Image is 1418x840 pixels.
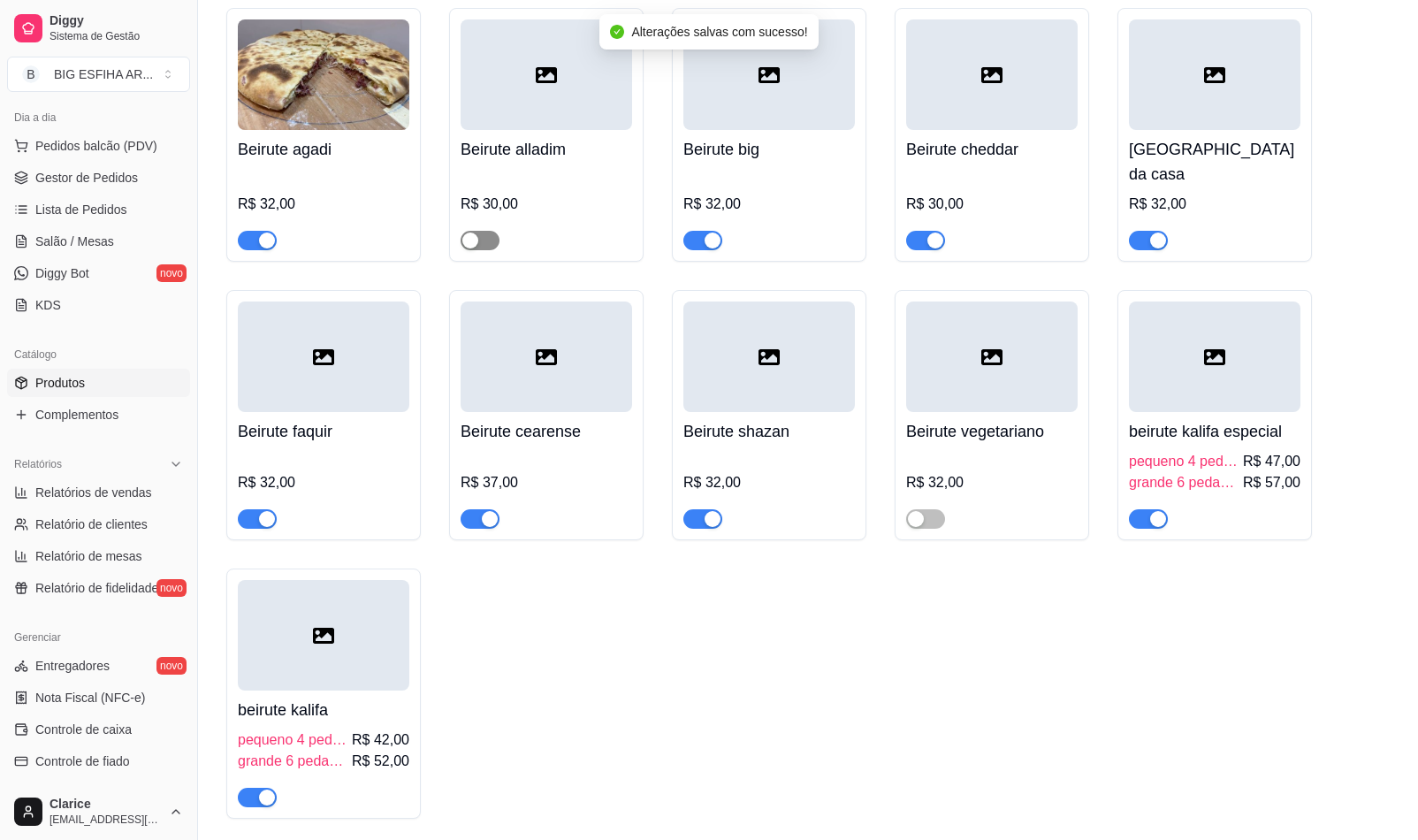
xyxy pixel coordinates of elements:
[7,683,190,712] a: Nota Fiscal (NFC-e)
[238,751,348,772] span: grande 6 pedaços
[35,721,132,738] span: Controle de caixa
[461,194,632,215] div: R$ 30,00
[35,264,89,282] span: Diggy Bot
[35,406,118,424] span: Complementos
[683,472,855,493] div: R$ 32,00
[683,137,855,162] h4: Beirute big
[683,194,855,215] div: R$ 32,00
[35,515,148,533] span: Relatório de clientes
[1129,419,1300,444] h4: beirute kalifa especial
[7,715,190,744] a: Controle de caixa
[35,201,127,218] span: Lista de Pedidos
[35,169,138,187] span: Gestor de Pedidos
[906,137,1078,162] h4: Beirute cheddar
[35,233,114,250] span: Salão / Mesas
[238,19,409,130] img: product-image
[7,195,190,224] a: Lista de Pedidos
[35,752,130,770] span: Controle de fiado
[461,472,632,493] div: R$ 37,00
[35,579,158,597] span: Relatório de fidelidade
[1129,194,1300,215] div: R$ 32,00
[238,194,409,215] div: R$ 32,00
[7,340,190,369] div: Catálogo
[7,103,190,132] div: Dia a dia
[7,164,190,192] a: Gestor de Pedidos
[7,369,190,397] a: Produtos
[7,623,190,652] div: Gerenciar
[7,790,190,833] button: Clarice[EMAIL_ADDRESS][DOMAIN_NAME]
[631,25,807,39] span: Alterações salvas com sucesso!
[1129,137,1300,187] h4: [GEOGRAPHIC_DATA] da casa
[7,132,190,160] button: Pedidos balcão (PDV)
[461,419,632,444] h4: Beirute cearense
[7,7,190,50] a: DiggySistema de Gestão
[7,57,190,92] button: Select a team
[352,751,409,772] span: R$ 52,00
[238,729,348,751] span: pequeno 4 pedaços
[14,457,62,471] span: Relatórios
[50,797,162,813] span: Clarice
[54,65,153,83] div: BIG ESFIHA AR ...
[7,291,190,319] a: KDS
[50,813,162,827] span: [EMAIL_ADDRESS][DOMAIN_NAME]
[238,698,409,722] h4: beirute kalifa
[1129,451,1239,472] span: pequeno 4 pedaços
[7,227,190,256] a: Salão / Mesas
[906,194,1078,215] div: R$ 30,00
[1243,451,1300,472] span: R$ 47,00
[35,137,157,155] span: Pedidos balcão (PDV)
[1129,472,1239,493] span: grande 6 pedaços
[238,472,409,493] div: R$ 32,00
[50,13,183,29] span: Diggy
[7,259,190,287] a: Diggy Botnovo
[35,547,142,565] span: Relatório de mesas
[35,374,85,392] span: Produtos
[7,779,190,807] a: Cupons
[7,401,190,429] a: Complementos
[7,652,190,680] a: Entregadoresnovo
[22,65,40,83] span: B
[461,137,632,162] h4: Beirute alladim
[7,574,190,602] a: Relatório de fidelidadenovo
[610,25,624,39] span: check-circle
[352,729,409,751] span: R$ 42,00
[35,484,152,501] span: Relatórios de vendas
[7,747,190,775] a: Controle de fiado
[906,472,1078,493] div: R$ 32,00
[7,478,190,507] a: Relatórios de vendas
[7,542,190,570] a: Relatório de mesas
[1243,472,1300,493] span: R$ 57,00
[35,689,145,706] span: Nota Fiscal (NFC-e)
[35,296,61,314] span: KDS
[238,137,409,162] h4: Beirute agadi
[35,657,110,675] span: Entregadores
[238,419,409,444] h4: Beirute faquir
[50,29,183,43] span: Sistema de Gestão
[906,419,1078,444] h4: Beirute vegetariano
[7,510,190,538] a: Relatório de clientes
[683,419,855,444] h4: Beirute shazan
